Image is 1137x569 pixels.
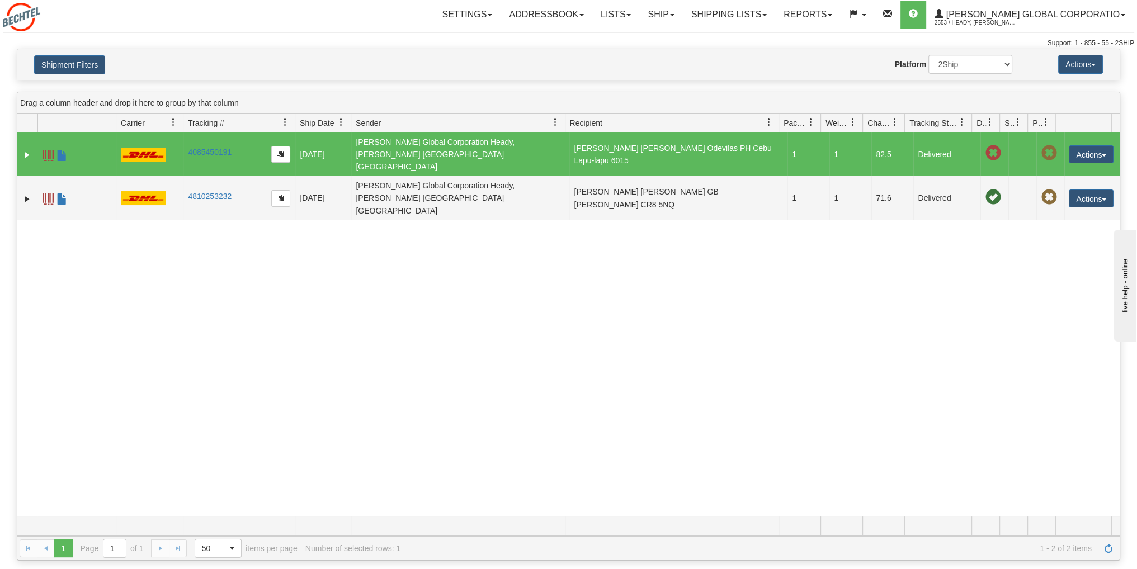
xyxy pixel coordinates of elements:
a: Weight filter column settings [843,113,862,132]
button: Copy to clipboard [271,146,290,163]
span: Shipment Issues [1004,117,1014,129]
a: Label [43,188,54,206]
button: Actions [1058,55,1103,74]
a: Refresh [1100,539,1117,557]
span: Charge [867,117,891,129]
img: logo2553.jpg [3,3,40,31]
div: Number of selected rows: 1 [305,544,400,553]
a: Tracking Status filter column settings [952,113,971,132]
a: Tracking # filter column settings [276,113,295,132]
img: 7 - DHL_Worldwide [121,191,166,205]
input: Page 1 [103,539,126,557]
a: Ship Date filter column settings [332,113,351,132]
span: Packages [784,117,807,129]
a: Carrier filter column settings [164,113,183,132]
a: Commercial Invoice [56,188,68,206]
span: Pickup Not Assigned [1041,189,1056,205]
span: Tracking # [188,117,224,129]
td: 82.5 [871,132,913,176]
a: Expand [22,149,33,160]
span: On time [985,189,1001,205]
td: [PERSON_NAME] [PERSON_NAME] GB [PERSON_NAME] CR8 5NQ [569,176,787,220]
a: 4085450191 [188,148,232,157]
button: Actions [1069,145,1114,163]
span: 50 [202,543,216,554]
iframe: chat widget [1111,227,1136,342]
span: Delivery Status [976,117,986,129]
span: Carrier [121,117,145,129]
img: 7 - DHL_Worldwide [121,148,166,162]
a: Packages filter column settings [801,113,820,132]
span: items per page [195,539,298,558]
td: 1 [787,176,829,220]
td: [PERSON_NAME] Global Corporation Heady, [PERSON_NAME] [GEOGRAPHIC_DATA] [GEOGRAPHIC_DATA] [351,132,569,176]
span: [PERSON_NAME] Global Corporatio [943,10,1120,19]
a: Expand [22,193,33,205]
td: [PERSON_NAME] [PERSON_NAME] Odevilas PH Cebu Lapu-lapu 6015 [569,132,787,176]
div: Support: 1 - 855 - 55 - 2SHIP [3,39,1134,48]
a: Charge filter column settings [885,113,904,132]
a: Label [43,145,54,163]
td: Delivered [913,176,980,220]
a: Recipient filter column settings [759,113,779,132]
span: 2553 / Heady, [PERSON_NAME] [935,17,1018,29]
td: 1 [829,132,871,176]
a: Shipping lists [683,1,775,29]
a: Lists [592,1,639,29]
span: Weight [825,117,849,129]
button: Shipment Filters [34,55,105,74]
td: [DATE] [295,132,351,176]
td: [PERSON_NAME] Global Corporation Heady, [PERSON_NAME] [GEOGRAPHIC_DATA] [GEOGRAPHIC_DATA] [351,176,569,220]
span: select [223,539,241,557]
span: Sender [356,117,381,129]
span: Page 1 [54,539,72,557]
span: Pickup Status [1032,117,1042,129]
a: [PERSON_NAME] Global Corporatio 2553 / Heady, [PERSON_NAME] [926,1,1134,29]
a: Sender filter column settings [546,113,565,132]
a: Commercial Invoice [56,145,68,163]
span: Page of 1 [81,539,144,558]
span: Pickup Not Assigned [1041,145,1056,161]
button: Copy to clipboard [271,190,290,207]
span: Tracking Status [909,117,958,129]
span: Page sizes drop down [195,539,242,558]
a: Shipment Issues filter column settings [1008,113,1027,132]
td: Delivered [913,132,980,176]
td: 1 [787,132,829,176]
a: 4810253232 [188,192,232,201]
button: Actions [1069,189,1114,207]
a: Reports [775,1,841,29]
a: Delivery Status filter column settings [980,113,999,132]
div: live help - online [8,10,103,18]
a: Settings [433,1,501,29]
span: Ship Date [300,117,334,129]
a: Pickup Status filter column settings [1036,113,1055,132]
div: grid grouping header [17,92,1120,114]
a: Addressbook [501,1,592,29]
span: 1 - 2 of 2 items [408,544,1092,553]
td: 1 [829,176,871,220]
td: [DATE] [295,176,351,220]
span: Recipient [570,117,602,129]
span: Late [985,145,1001,161]
a: Ship [639,1,682,29]
label: Platform [895,59,927,70]
td: 71.6 [871,176,913,220]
